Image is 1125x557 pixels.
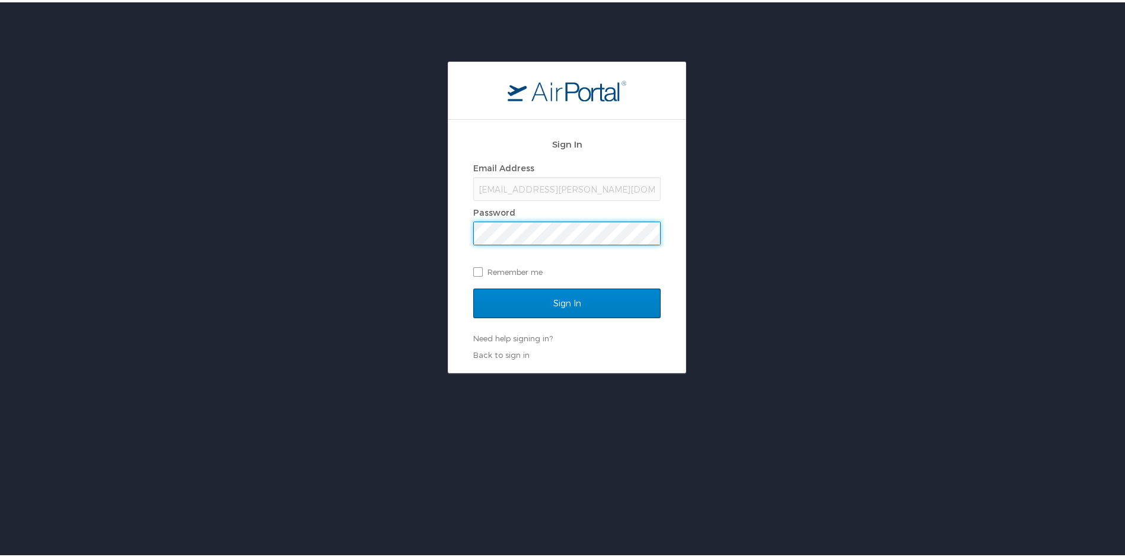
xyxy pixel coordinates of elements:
label: Remember me [473,261,661,278]
h2: Sign In [473,135,661,149]
a: Need help signing in? [473,331,553,341]
img: logo [508,78,626,99]
label: Password [473,205,515,215]
a: Back to sign in [473,348,530,357]
label: Email Address [473,161,534,171]
input: Sign In [473,286,661,316]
